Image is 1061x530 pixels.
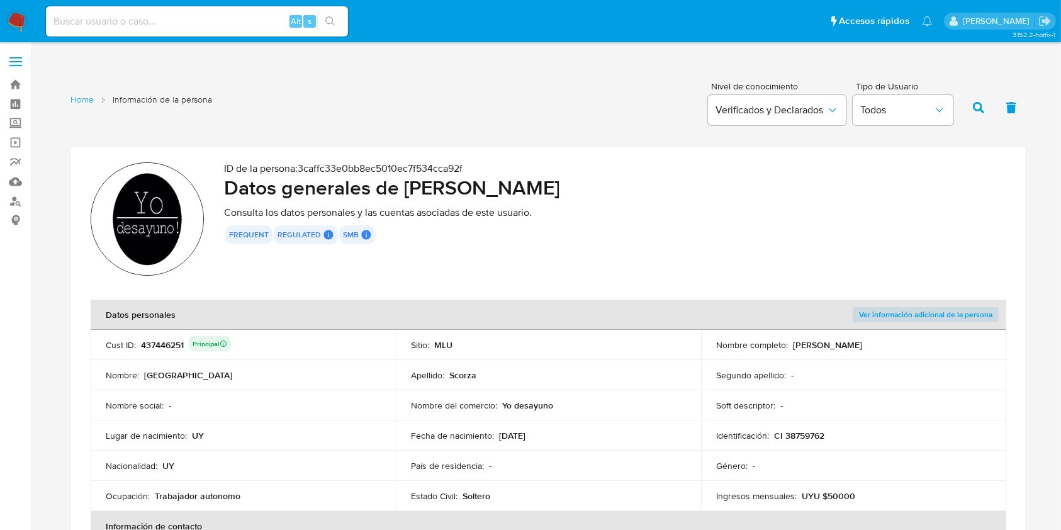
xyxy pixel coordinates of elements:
button: search-icon [317,13,343,30]
span: s [308,15,312,27]
input: Buscar usuario o caso... [46,13,348,30]
span: Verificados y Declarados [716,104,826,116]
a: Home [70,94,94,106]
nav: List of pages [70,89,212,124]
button: Verificados y Declarados [708,95,846,125]
a: Salir [1038,14,1052,28]
p: ximena.felix@mercadolibre.com [963,15,1034,27]
span: Alt [291,15,301,27]
span: Accesos rápidos [839,14,909,28]
span: Nivel de conocimiento [711,82,846,91]
button: Todos [853,95,953,125]
span: Todos [860,104,933,116]
span: Tipo de Usuario [856,82,957,91]
a: Notificaciones [922,16,933,26]
span: Información de la persona [113,94,212,106]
